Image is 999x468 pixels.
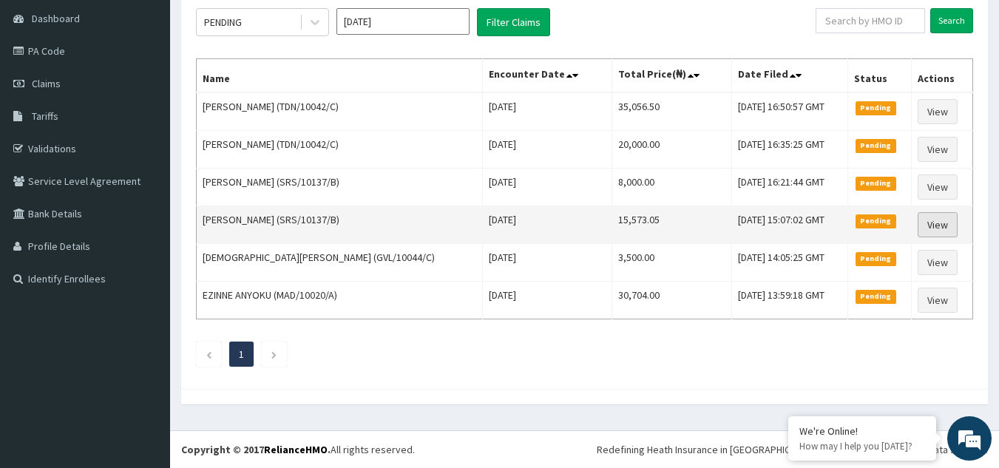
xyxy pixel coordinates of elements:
[918,212,958,237] a: View
[239,347,244,361] a: Page 1 is your current page
[918,99,958,124] a: View
[856,214,896,228] span: Pending
[732,92,848,131] td: [DATE] 16:50:57 GMT
[732,244,848,282] td: [DATE] 14:05:25 GMT
[206,347,212,361] a: Previous page
[612,92,732,131] td: 35,056.50
[856,177,896,190] span: Pending
[181,443,331,456] strong: Copyright © 2017 .
[856,101,896,115] span: Pending
[918,250,958,275] a: View
[612,206,732,244] td: 15,573.05
[918,174,958,200] a: View
[482,131,612,169] td: [DATE]
[32,109,58,123] span: Tariffs
[911,59,972,93] th: Actions
[732,282,848,319] td: [DATE] 13:59:18 GMT
[856,139,896,152] span: Pending
[32,12,80,25] span: Dashboard
[612,282,732,319] td: 30,704.00
[799,440,925,452] p: How may I help you today?
[732,206,848,244] td: [DATE] 15:07:02 GMT
[197,59,483,93] th: Name
[612,169,732,206] td: 8,000.00
[482,92,612,131] td: [DATE]
[170,430,999,468] footer: All rights reserved.
[732,169,848,206] td: [DATE] 16:21:44 GMT
[612,59,732,93] th: Total Price(₦)
[482,244,612,282] td: [DATE]
[856,290,896,303] span: Pending
[597,442,988,457] div: Redefining Heath Insurance in [GEOGRAPHIC_DATA] using Telemedicine and Data Science!
[197,282,483,319] td: EZINNE ANYOKU (MAD/10020/A)
[482,59,612,93] th: Encounter Date
[197,244,483,282] td: [DEMOGRAPHIC_DATA][PERSON_NAME] (GVL/10044/C)
[848,59,912,93] th: Status
[197,131,483,169] td: [PERSON_NAME] (TDN/10042/C)
[482,206,612,244] td: [DATE]
[336,8,470,35] input: Select Month and Year
[197,206,483,244] td: [PERSON_NAME] (SRS/10137/B)
[612,131,732,169] td: 20,000.00
[271,347,277,361] a: Next page
[732,59,848,93] th: Date Filed
[204,15,242,30] div: PENDING
[930,8,973,33] input: Search
[482,169,612,206] td: [DATE]
[732,131,848,169] td: [DATE] 16:35:25 GMT
[816,8,925,33] input: Search by HMO ID
[197,169,483,206] td: [PERSON_NAME] (SRS/10137/B)
[264,443,328,456] a: RelianceHMO
[197,92,483,131] td: [PERSON_NAME] (TDN/10042/C)
[856,252,896,265] span: Pending
[799,424,925,438] div: We're Online!
[32,77,61,90] span: Claims
[918,288,958,313] a: View
[477,8,550,36] button: Filter Claims
[612,244,732,282] td: 3,500.00
[482,282,612,319] td: [DATE]
[918,137,958,162] a: View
